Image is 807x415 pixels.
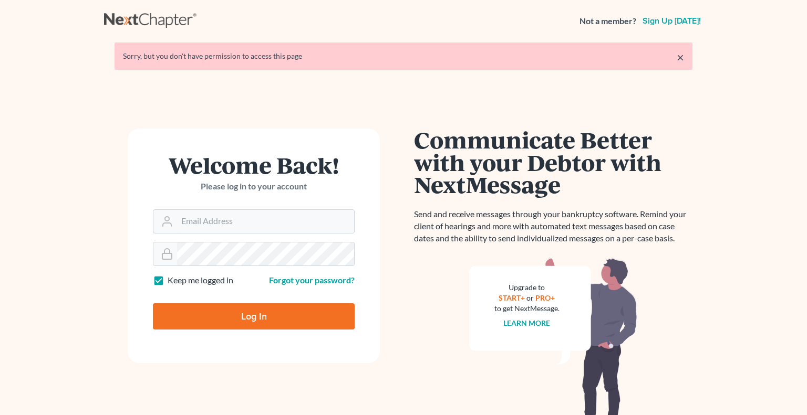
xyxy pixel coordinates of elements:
[177,210,354,233] input: Email Address
[414,129,692,196] h1: Communicate Better with your Debtor with NextMessage
[677,51,684,63] a: ×
[499,293,525,302] a: START+
[123,51,684,61] div: Sorry, but you don't have permission to access this page
[168,274,233,286] label: Keep me logged in
[640,17,703,25] a: Sign up [DATE]!
[153,154,355,176] h1: Welcome Back!
[527,293,534,302] span: or
[153,180,355,193] p: Please log in to your account
[580,15,636,27] strong: Not a member?
[504,318,551,327] a: Learn more
[153,303,355,329] input: Log In
[536,293,555,302] a: PRO+
[414,208,692,244] p: Send and receive messages through your bankruptcy software. Remind your client of hearings and mo...
[494,282,560,293] div: Upgrade to
[269,275,355,285] a: Forgot your password?
[494,303,560,314] div: to get NextMessage.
